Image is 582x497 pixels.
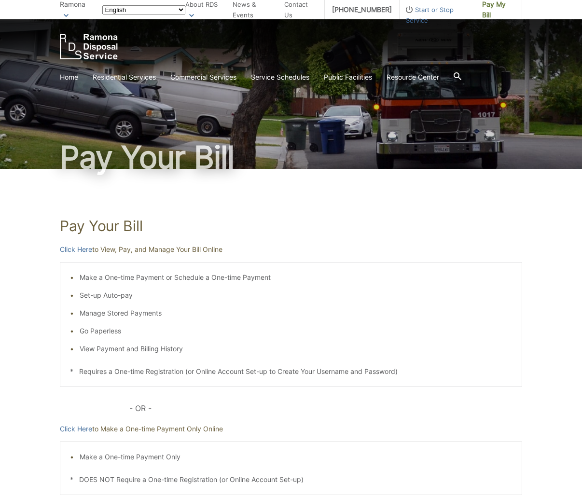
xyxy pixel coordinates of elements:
[324,72,372,83] a: Public Facilities
[60,424,92,434] a: Click Here
[251,72,309,83] a: Service Schedules
[60,424,522,434] p: to Make a One-time Payment Only Online
[60,217,522,235] h1: Pay Your Bill
[70,366,512,377] p: * Requires a One-time Registration (or Online Account Set-up to Create Your Username and Password)
[80,452,512,462] li: Make a One-time Payment Only
[102,5,185,14] select: Select a language
[80,326,512,336] li: Go Paperless
[60,142,522,173] h1: Pay Your Bill
[80,290,512,301] li: Set-up Auto-pay
[80,344,512,354] li: View Payment and Billing History
[93,72,156,83] a: Residential Services
[60,34,118,59] a: EDCD logo. Return to the homepage.
[170,72,236,83] a: Commercial Services
[387,72,439,83] a: Resource Center
[60,244,522,255] p: to View, Pay, and Manage Your Bill Online
[80,308,512,318] li: Manage Stored Payments
[129,401,522,415] p: - OR -
[80,272,512,283] li: Make a One-time Payment or Schedule a One-time Payment
[60,72,78,83] a: Home
[70,474,512,485] p: * DOES NOT Require a One-time Registration (or Online Account Set-up)
[60,244,92,255] a: Click Here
